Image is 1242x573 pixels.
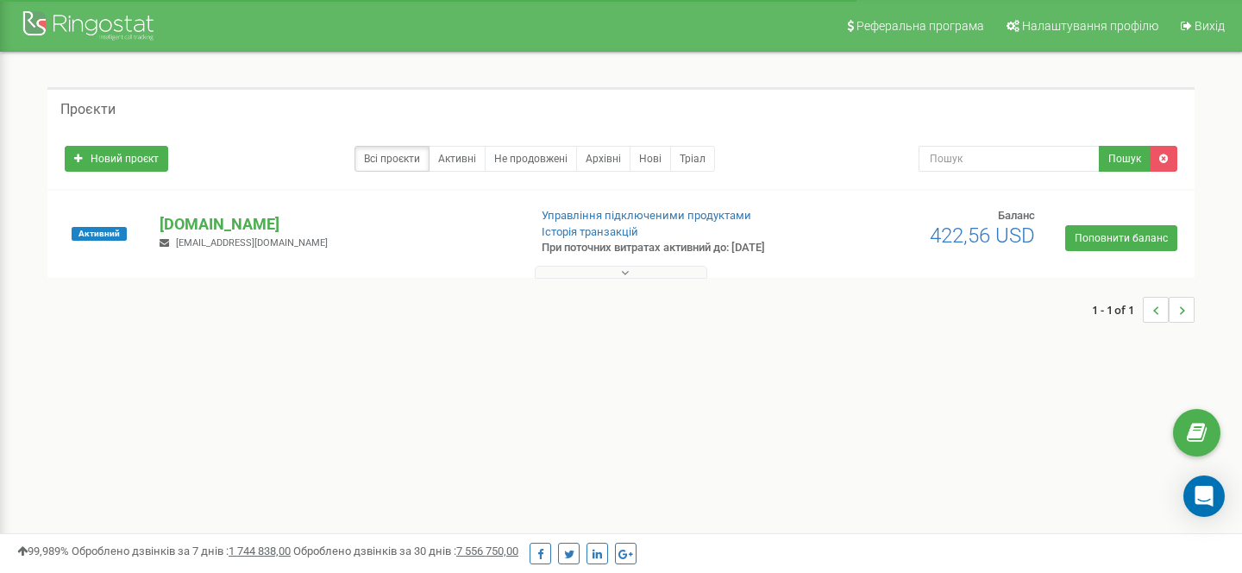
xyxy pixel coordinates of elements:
input: Пошук [919,146,1100,172]
a: Нові [630,146,671,172]
button: Пошук [1099,146,1151,172]
a: Всі проєкти [354,146,430,172]
span: 422,56 USD [930,224,1035,248]
a: Не продовжені [485,146,577,172]
p: При поточних витратах активний до: [DATE] [542,240,800,256]
span: 1 - 1 of 1 [1092,297,1143,323]
span: Активний [72,227,127,241]
a: Управління підключеними продуктами [542,209,751,222]
div: Open Intercom Messenger [1183,475,1225,517]
span: Налаштування профілю [1022,19,1158,33]
span: Реферальна програма [856,19,984,33]
span: [EMAIL_ADDRESS][DOMAIN_NAME] [176,237,328,249]
span: Оброблено дзвінків за 30 днів : [293,545,518,557]
a: Новий проєкт [65,146,168,172]
h5: Проєкти [60,102,116,117]
a: Історія транзакцій [542,225,638,238]
nav: ... [1092,280,1195,340]
span: 99,989% [17,545,69,557]
a: Активні [429,146,486,172]
span: Баланс [998,209,1035,222]
span: Оброблено дзвінків за 7 днів : [72,545,291,557]
p: [DOMAIN_NAME] [160,213,513,236]
a: Поповнити баланс [1065,225,1177,251]
span: Вихід [1195,19,1225,33]
u: 1 744 838,00 [229,545,291,557]
a: Архівні [576,146,630,172]
a: Тріал [670,146,715,172]
u: 7 556 750,00 [456,545,518,557]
